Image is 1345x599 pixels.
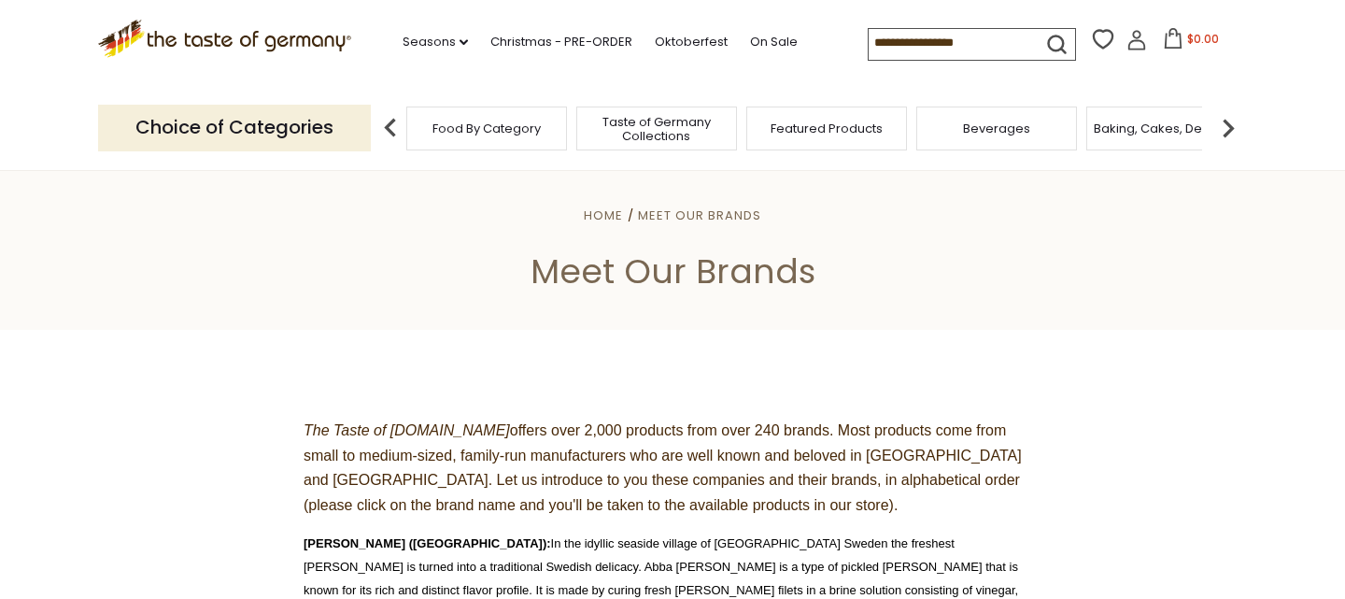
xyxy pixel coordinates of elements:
a: : [546,536,550,550]
a: Seasons [403,32,468,52]
a: [PERSON_NAME] ([GEOGRAPHIC_DATA]) [304,536,546,550]
a: On Sale [750,32,798,52]
span: offers over 2,000 products from over 240 brands. Most products come from small to medium-sized, f... [304,422,1022,513]
a: Featured Products [771,121,883,135]
a: Oktoberfest [655,32,728,52]
a: Beverages [963,121,1030,135]
p: Choice of Categories [98,105,371,150]
img: next arrow [1210,109,1247,147]
a: Meet Our Brands [638,207,761,224]
span: $0.00 [1187,31,1219,47]
em: The Taste of [DOMAIN_NAME] [304,422,510,438]
a: Food By Category [432,121,541,135]
button: $0.00 [1151,28,1230,56]
a: Taste of Germany Collections [582,115,731,143]
h1: Meet Our Brands [58,250,1287,292]
a: Home [584,207,623,224]
a: Christmas - PRE-ORDER [490,32,632,52]
a: Baking, Cakes, Desserts [1094,121,1239,135]
img: previous arrow [372,109,409,147]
